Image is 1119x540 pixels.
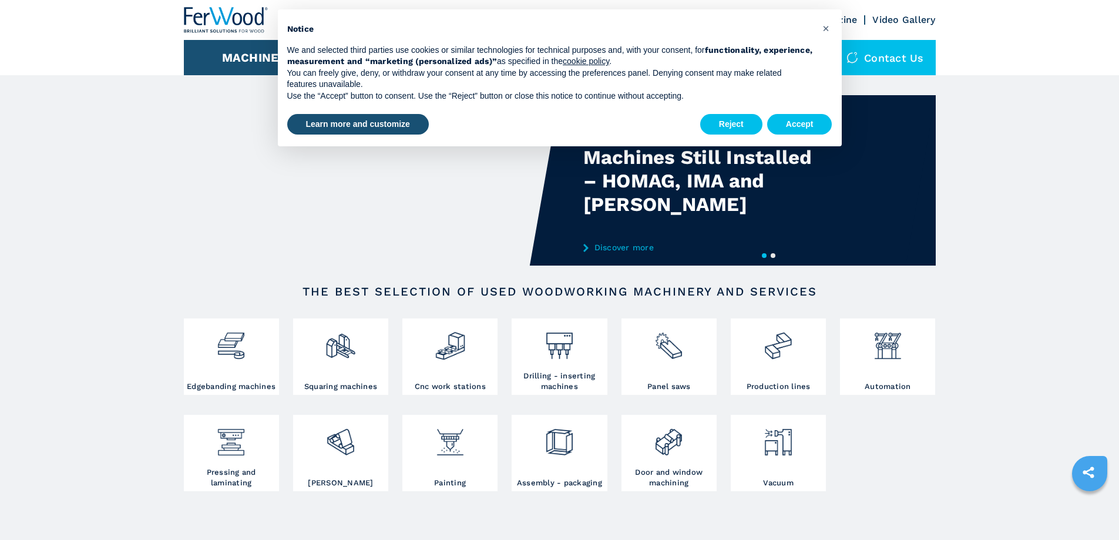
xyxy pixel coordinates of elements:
a: Panel saws [621,318,717,395]
button: 1 [762,253,767,258]
button: Close this notice [817,19,836,38]
a: Door and window machining [621,415,717,491]
img: automazione.png [872,321,903,361]
strong: functionality, experience, measurement and “marketing (personalized ads)” [287,45,813,66]
h3: Squaring machines [304,381,377,392]
h3: Vacuum [763,478,794,488]
a: Squaring machines [293,318,388,395]
a: Assembly - packaging [512,415,607,491]
a: Vacuum [731,415,826,491]
h3: Door and window machining [624,467,714,488]
h3: Panel saws [647,381,691,392]
h3: Painting [434,478,466,488]
img: pressa-strettoia.png [216,418,247,458]
h2: The best selection of used woodworking machinery and services [221,284,898,298]
a: Discover more [583,243,814,252]
img: squadratrici_2.png [325,321,356,361]
a: Drilling - inserting machines [512,318,607,395]
h3: Assembly - packaging [517,478,602,488]
a: Cnc work stations [402,318,498,395]
h3: Automation [865,381,911,392]
button: Machines [222,51,287,65]
button: 2 [771,253,775,258]
p: We and selected third parties use cookies or similar technologies for technical purposes and, wit... [287,45,814,68]
img: levigatrici_2.png [325,418,356,458]
img: bordatrici_1.png [216,321,247,361]
a: sharethis [1074,458,1103,487]
h3: Cnc work stations [415,381,486,392]
img: sezionatrici_2.png [653,321,684,361]
a: Automation [840,318,935,395]
img: centro_di_lavoro_cnc_2.png [435,321,466,361]
h3: Pressing and laminating [187,467,276,488]
div: Contact us [835,40,936,75]
img: linee_di_produzione_2.png [762,321,794,361]
img: verniciatura_1.png [435,418,466,458]
span: × [822,21,829,35]
img: lavorazione_porte_finestre_2.png [653,418,684,458]
a: Painting [402,415,498,491]
img: Contact us [846,52,858,63]
a: Pressing and laminating [184,415,279,491]
img: montaggio_imballaggio_2.png [544,418,575,458]
a: cookie policy [563,56,609,66]
h3: Drilling - inserting machines [515,371,604,392]
h3: Edgebanding machines [187,381,275,392]
a: [PERSON_NAME] [293,415,388,491]
button: Learn more and customize [287,114,429,135]
img: foratrici_inseritrici_2.png [544,321,575,361]
img: aspirazione_1.png [762,418,794,458]
p: Use the “Accept” button to consent. Use the “Reject” button or close this notice to continue with... [287,90,814,102]
h3: [PERSON_NAME] [308,478,373,488]
h3: Production lines [747,381,811,392]
h2: Notice [287,24,814,35]
img: Ferwood [184,7,268,33]
video: Your browser does not support the video tag. [184,95,560,266]
button: Accept [767,114,832,135]
button: Reject [700,114,762,135]
p: You can freely give, deny, or withdraw your consent at any time by accessing the preferences pane... [287,68,814,90]
a: Video Gallery [872,14,935,25]
a: Production lines [731,318,826,395]
a: Edgebanding machines [184,318,279,395]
